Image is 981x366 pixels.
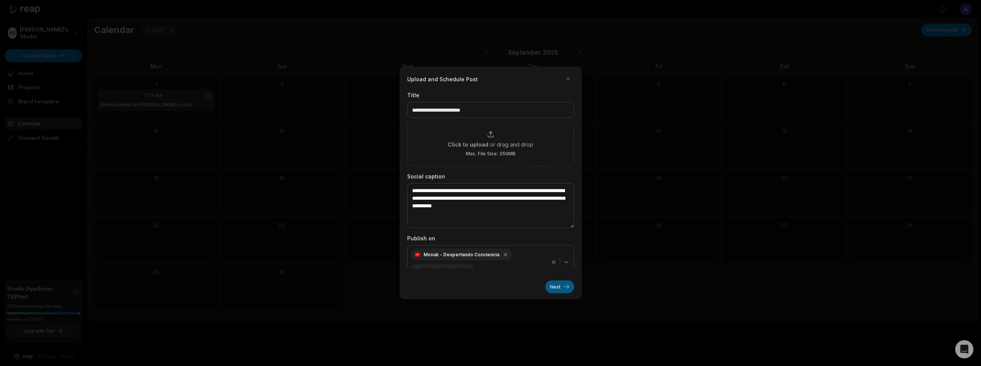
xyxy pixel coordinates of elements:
[466,151,515,157] span: Max. File Size: 250MB
[407,234,574,242] label: Publish on
[448,140,488,148] span: Click to upload
[411,249,512,261] div: Monak - Despertando Conciencia
[407,91,574,99] label: Title
[407,245,574,279] button: Monak - Despertando Concienciamonakrousselon
[407,172,574,180] label: Social caption
[407,75,478,83] h2: Upload and Schedule Post
[545,281,574,293] button: Next
[490,140,533,148] span: or drag and drop
[411,264,474,276] div: monakrousselon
